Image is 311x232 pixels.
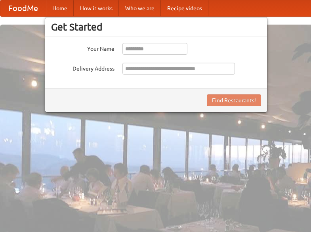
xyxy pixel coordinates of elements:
[51,21,261,33] h3: Get Started
[51,43,114,53] label: Your Name
[119,0,161,16] a: Who we are
[74,0,119,16] a: How it works
[0,0,46,16] a: FoodMe
[46,0,74,16] a: Home
[161,0,208,16] a: Recipe videos
[51,63,114,73] label: Delivery Address
[207,94,261,106] button: Find Restaurants!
